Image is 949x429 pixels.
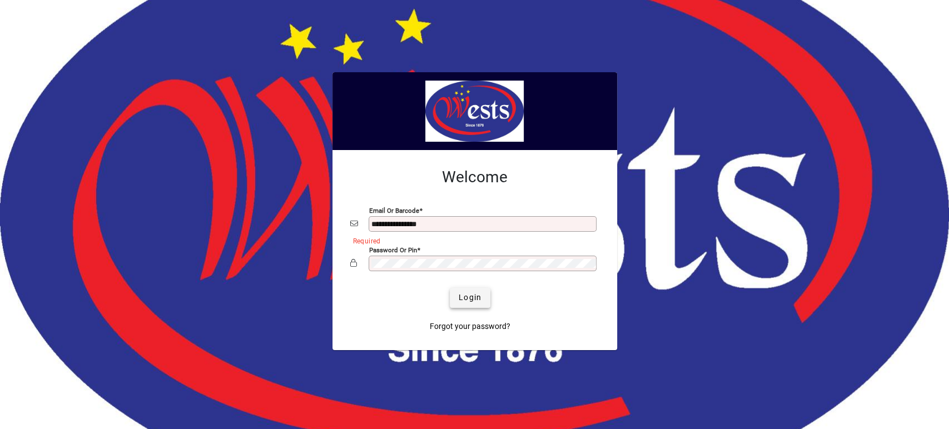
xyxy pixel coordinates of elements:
[430,321,510,332] span: Forgot your password?
[369,246,417,253] mat-label: Password or Pin
[353,235,590,246] mat-error: Required
[450,288,490,308] button: Login
[369,206,419,214] mat-label: Email or Barcode
[425,317,515,337] a: Forgot your password?
[350,168,599,187] h2: Welcome
[459,292,481,303] span: Login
